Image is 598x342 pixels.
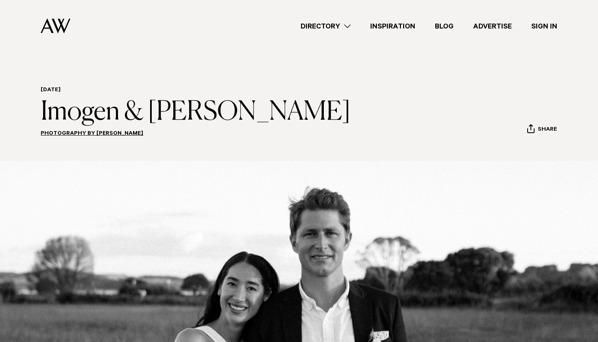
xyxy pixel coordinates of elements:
[425,21,463,32] a: Blog
[463,21,522,32] a: Advertise
[291,21,360,32] a: Directory
[41,131,143,137] a: Photography by [PERSON_NAME]
[538,126,557,134] span: Share
[41,98,351,127] h1: Imogen & [PERSON_NAME]
[360,21,425,32] a: Inspiration
[41,18,70,33] img: Auckland Weddings Logo
[41,87,351,94] h6: [DATE]
[522,21,567,32] a: Sign In
[527,124,557,136] button: Share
